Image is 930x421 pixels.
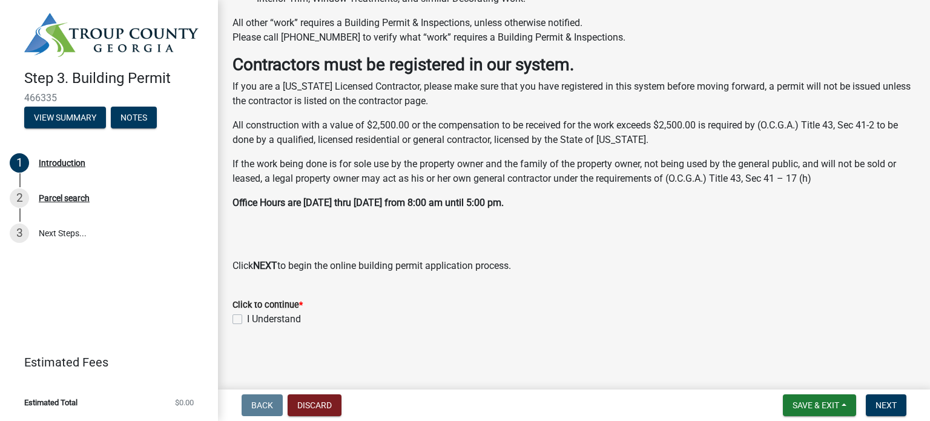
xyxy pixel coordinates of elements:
[24,13,199,57] img: Troup County, Georgia
[232,259,915,273] p: Click to begin the online building permit application process.
[253,260,277,271] strong: NEXT
[876,400,897,410] span: Next
[111,107,157,128] button: Notes
[39,159,85,167] div: Introduction
[232,118,915,147] p: All construction with a value of $2,500.00 or the compensation to be received for the work exceed...
[111,113,157,123] wm-modal-confirm: Notes
[232,157,915,186] p: If the work being done is for sole use by the property owner and the family of the property owner...
[10,153,29,173] div: 1
[39,194,90,202] div: Parcel search
[232,79,915,108] p: If you are a [US_STATE] Licensed Contractor, please make sure that you have registered in this sy...
[24,399,77,406] span: Estimated Total
[232,197,504,208] strong: Office Hours are [DATE] thru [DATE] from 8:00 am until 5:00 pm.
[24,92,194,104] span: 466335
[24,107,106,128] button: View Summary
[175,399,194,406] span: $0.00
[247,312,301,327] label: I Understand
[288,394,341,416] button: Discard
[232,16,915,45] p: All other “work” requires a Building Permit & Inspections, unless otherwise notified. Please call...
[232,301,303,310] label: Click to continue
[24,113,106,123] wm-modal-confirm: Summary
[10,224,29,243] div: 3
[232,55,574,75] strong: Contractors must be registered in our system.
[866,394,906,416] button: Next
[242,394,283,416] button: Back
[24,70,208,87] h4: Step 3. Building Permit
[783,394,856,416] button: Save & Exit
[251,400,273,410] span: Back
[10,188,29,208] div: 2
[10,350,199,374] a: Estimated Fees
[793,400,839,410] span: Save & Exit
